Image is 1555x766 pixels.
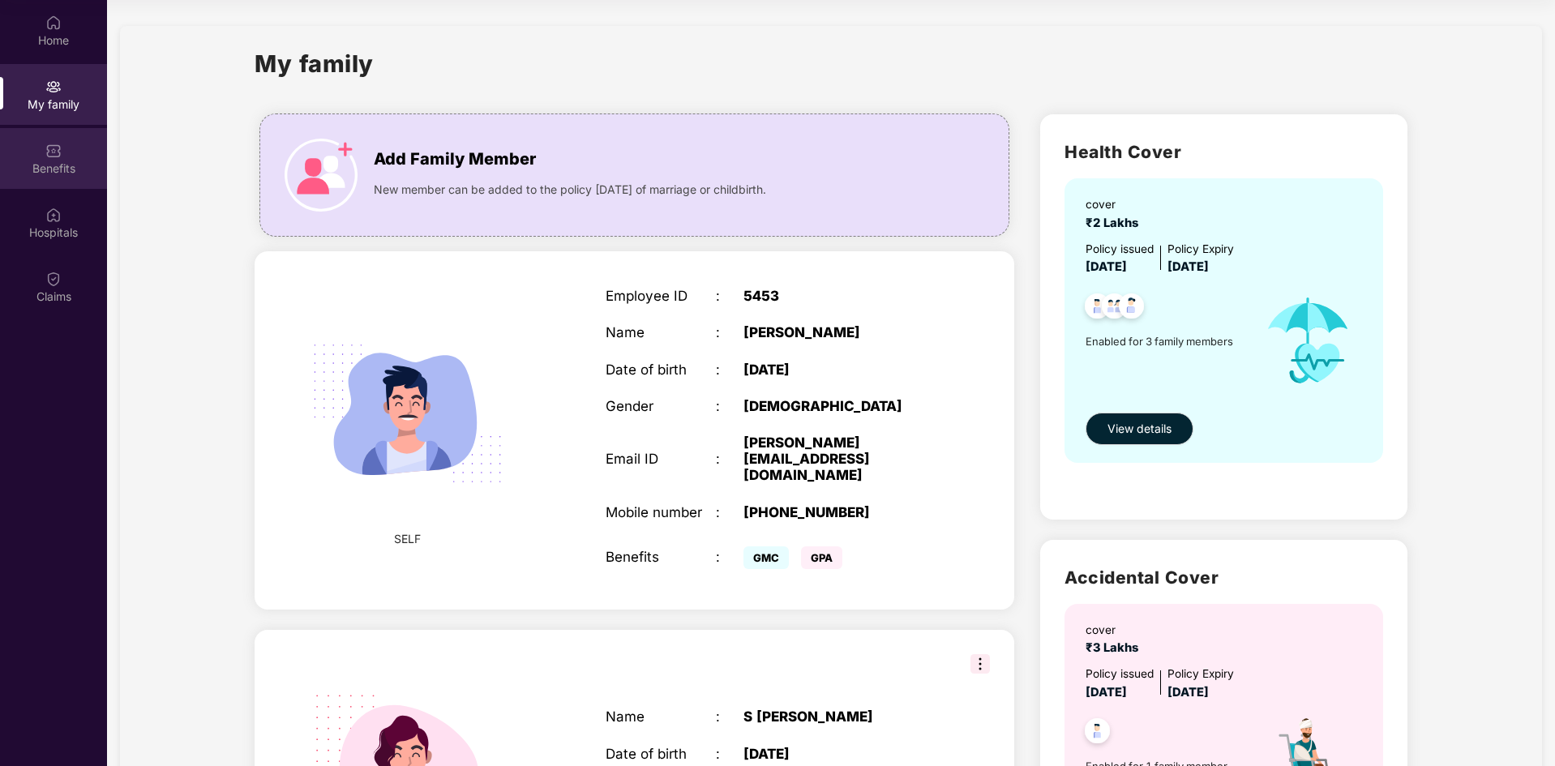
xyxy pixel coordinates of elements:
div: [DATE] [743,746,936,762]
h2: Accidental Cover [1065,564,1383,591]
div: Policy Expiry [1167,665,1234,683]
img: svg+xml;base64,PHN2ZyB4bWxucz0iaHR0cDovL3d3dy53My5vcmcvMjAwMC9zdmciIHdpZHRoPSI0OC45NDMiIGhlaWdodD... [1077,289,1117,328]
span: [DATE] [1086,259,1127,274]
div: : [716,324,743,340]
img: svg+xml;base64,PHN2ZyB3aWR0aD0iMjAiIGhlaWdodD0iMjAiIHZpZXdCb3g9IjAgMCAyMCAyMCIgZmlsbD0ibm9uZSIgeG... [45,79,62,95]
span: [DATE] [1167,685,1209,700]
div: Date of birth [606,362,716,378]
div: Policy Expiry [1167,241,1234,259]
div: : [716,746,743,762]
div: Benefits [606,549,716,565]
div: Name [606,708,716,725]
div: [PHONE_NUMBER] [743,504,936,520]
div: Date of birth [606,746,716,762]
div: Name [606,324,716,340]
img: svg+xml;base64,PHN2ZyBpZD0iQmVuZWZpdHMiIHhtbG5zPSJodHRwOi8vd3d3LnczLm9yZy8yMDAwL3N2ZyIgd2lkdGg9Ij... [45,143,62,159]
div: : [716,708,743,725]
img: svg+xml;base64,PHN2ZyBpZD0iSG9tZSIgeG1sbnM9Imh0dHA6Ly93d3cudzMub3JnLzIwMDAvc3ZnIiB3aWR0aD0iMjAiIG... [45,15,62,31]
img: svg+xml;base64,PHN2ZyB4bWxucz0iaHR0cDovL3d3dy53My5vcmcvMjAwMC9zdmciIHdpZHRoPSIyMjQiIGhlaWdodD0iMT... [290,297,524,530]
div: Employee ID [606,288,716,304]
div: cover [1086,622,1145,640]
img: icon [285,139,358,212]
img: svg+xml;base64,PHN2ZyBpZD0iQ2xhaW0iIHhtbG5zPSJodHRwOi8vd3d3LnczLm9yZy8yMDAwL3N2ZyIgd2lkdGg9IjIwIi... [45,271,62,287]
span: ₹3 Lakhs [1086,640,1145,655]
span: [DATE] [1167,259,1209,274]
div: : [716,451,743,467]
div: [PERSON_NAME][EMAIL_ADDRESS][DOMAIN_NAME] [743,434,936,484]
div: : [716,504,743,520]
img: svg+xml;base64,PHN2ZyB4bWxucz0iaHR0cDovL3d3dy53My5vcmcvMjAwMC9zdmciIHdpZHRoPSI0OC45NDMiIGhlaWdodD... [1112,289,1151,328]
div: [DATE] [743,362,936,378]
span: GPA [801,546,842,569]
div: Mobile number [606,504,716,520]
span: Enabled for 3 family members [1086,333,1249,349]
h1: My family [255,45,374,82]
div: 5453 [743,288,936,304]
span: ₹2 Lakhs [1086,216,1145,230]
span: SELF [394,530,421,548]
img: svg+xml;base64,PHN2ZyB3aWR0aD0iMzIiIGhlaWdodD0iMzIiIHZpZXdCb3g9IjAgMCAzMiAzMiIgZmlsbD0ibm9uZSIgeG... [970,654,990,674]
div: : [716,288,743,304]
img: icon [1249,277,1368,404]
div: : [716,362,743,378]
span: View details [1107,420,1172,438]
img: svg+xml;base64,PHN2ZyBpZD0iSG9zcGl0YWxzIiB4bWxucz0iaHR0cDovL3d3dy53My5vcmcvMjAwMC9zdmciIHdpZHRoPS... [45,207,62,223]
img: svg+xml;base64,PHN2ZyB4bWxucz0iaHR0cDovL3d3dy53My5vcmcvMjAwMC9zdmciIHdpZHRoPSI0OC45MTUiIGhlaWdodD... [1094,289,1134,328]
span: [DATE] [1086,685,1127,700]
div: [DEMOGRAPHIC_DATA] [743,398,936,414]
span: GMC [743,546,789,569]
div: S [PERSON_NAME] [743,708,936,725]
button: View details [1086,413,1193,445]
div: Email ID [606,451,716,467]
div: Policy issued [1086,241,1154,259]
div: : [716,398,743,414]
span: Add Family Member [374,147,536,172]
div: : [716,549,743,565]
div: Gender [606,398,716,414]
span: New member can be added to the policy [DATE] of marriage or childbirth. [374,181,766,199]
div: Policy issued [1086,665,1154,683]
div: [PERSON_NAME] [743,324,936,340]
h2: Health Cover [1065,139,1383,165]
div: cover [1086,196,1145,214]
img: svg+xml;base64,PHN2ZyB4bWxucz0iaHR0cDovL3d3dy53My5vcmcvMjAwMC9zdmciIHdpZHRoPSI0OC45NDMiIGhlaWdodD... [1077,713,1117,753]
